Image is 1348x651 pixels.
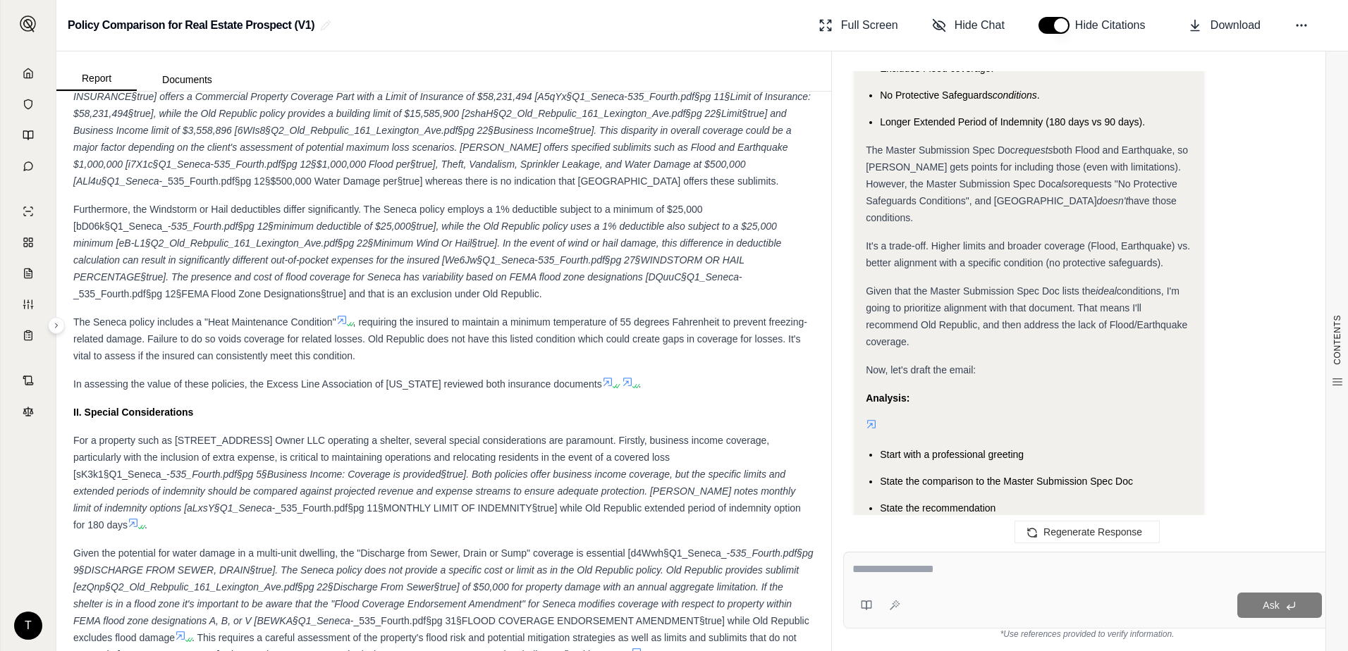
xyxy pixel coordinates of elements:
[9,90,47,118] a: Documents Vault
[73,316,807,361] span: , requiring the insured to maintain a minimum temperature of 55 degrees Fahrenheit to prevent fre...
[73,378,602,390] span: In assessing the value of these policies, the Excess Line Association of [US_STATE] reviewed both...
[73,615,809,643] span: -_535_Fourth.pdf§pg 31§FLOOD COVERAGE ENDORSEMENT AMENDMENT§true] while Old Republic excludes flo...
[1211,17,1261,34] span: Download
[73,407,193,418] strong: II. Special Considerations
[9,397,47,426] a: Legal Search Engine
[9,197,47,225] a: Single Policy
[926,11,1010,39] button: Hide Chat
[73,204,703,232] span: Furthermore, the Windstorm or Hail deductibles differ significantly. The Seneca policy employs a ...
[73,221,781,266] em: 535_Fourth.pdf§pg 12§minimum deductible of $25,000§true], while the Old Republic policy uses a 1%...
[137,68,238,91] button: Documents
[9,121,47,149] a: Prompt Library
[9,290,47,318] a: Custom Report
[68,13,314,38] h2: Policy Comparison for Real Estate Prospect (V1)
[73,74,735,102] em: 535_Fourth.pdf§pg 11§LIMITS OF INSURANCE§true] offers a Commercial Property Coverage Part with a ...
[73,547,730,559] span: Given the potential for water damage in a multi-unit dwelling, the "Discharge from Sewer, Drain o...
[159,175,778,187] span: -_535_Fourth.pdf§pg 12§$500,000 Water Damage per§true] whereas there is no indication that [GEOGR...
[9,366,47,395] a: Contract Analysis
[955,17,1005,34] span: Hide Chat
[880,63,993,74] span: Excludes Flood coverage.
[1015,144,1053,156] em: requests
[866,285,1187,347] span: conditions, I'm going to prioritize alignment with that document. That means I'll recommend Old R...
[866,285,1096,297] span: Given that the Master Submission Spec Doc lists the
[9,152,47,180] a: Chat
[1043,526,1142,538] span: Regenerate Response
[73,502,801,531] span: -_535_Fourth.pdf§pg 11§MONTHLY LIMIT OF INDEMNITY§true] while Old Republic extended period of ind...
[73,254,745,283] em: 535_Fourth.pdf§pg 27§WINDSTORM OR HAIL PERCENTAGE§true]. The presence and cost of flood coverage ...
[1015,521,1160,543] button: Regenerate Response
[866,240,1190,268] span: It's a trade-off. Higher limits and broader coverage (Flood, Earthquake) vs. better alignment wit...
[73,547,814,626] em: 535_Fourth.pdf§pg 9§DISCHARGE FROM SEWER, DRAIN§true]. The Seneca policy does not provide a speci...
[880,502,995,514] span: State the recommendation
[9,259,47,287] a: Claim Coverage
[14,10,42,38] button: Expand sidebar
[880,449,1024,460] span: Start with a professional greeting
[145,519,147,531] span: .
[73,91,811,170] em: 535_Fourth.pdf§pg 11§Limit of Insurance: $58,231,494§true], while the Old Republic policy provide...
[73,271,742,299] span: -_535_Fourth.pdf§pg 12§FEMA Flood Zone Designations§true] and that is an exclusion under Old Repu...
[20,15,37,32] img: Expand sidebar
[624,91,627,102] span: -
[73,435,769,480] span: For a property such as [STREET_ADDRESS] Owner LLC operating a shelter, several special considerat...
[866,195,1177,223] span: have those conditions.
[993,89,1037,101] span: conditions
[866,144,1015,156] span: The Master Submission Spec Doc
[1096,285,1117,297] em: ideal
[1182,11,1266,39] button: Download
[880,476,1133,487] span: State the comparison to the Master Submission Spec Doc
[880,116,1145,128] span: Longer Extended Period of Indemnity (180 days vs 90 days).
[813,11,904,39] button: Full Screen
[866,364,976,376] span: Now, let's draft the email:
[639,378,642,390] span: .
[1332,315,1343,365] span: CONTENTS
[1097,195,1129,206] em: doesn't
[866,144,1188,190] span: both Flood and Earthquake, so [PERSON_NAME] gets points for including those (even with limitation...
[9,321,47,349] a: Coverage Table
[73,159,745,187] em: 535_Fourth.pdf§pg 12§$1,000,000 Flood per§true], Theft, Vandalism, Sprinkler Leakage, and Water D...
[866,178,1177,206] span: requests "No Protective Safeguards Conditions", and [GEOGRAPHIC_DATA]
[880,89,993,101] span: No Protective Safeguards
[866,392,909,404] strong: Analysis:
[9,228,47,256] a: Policy Comparisons
[1055,178,1074,190] em: also
[1263,600,1279,611] span: Ask
[14,612,42,640] div: T
[9,59,47,87] a: Home
[841,17,898,34] span: Full Screen
[73,316,336,328] span: The Seneca policy includes a "Heat Maintenance Condition"
[48,317,65,334] button: Expand sidebar
[56,67,137,91] button: Report
[1237,593,1322,618] button: Ask
[1075,17,1154,34] span: Hide Citations
[73,469,795,514] em: 535_Fourth.pdf§pg 5§Business Income: Coverage is provided§true]. Both policies offer business inc...
[843,628,1331,640] div: *Use references provided to verify information.
[211,159,214,170] span: -
[1037,89,1040,101] span: .
[534,254,538,266] span: -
